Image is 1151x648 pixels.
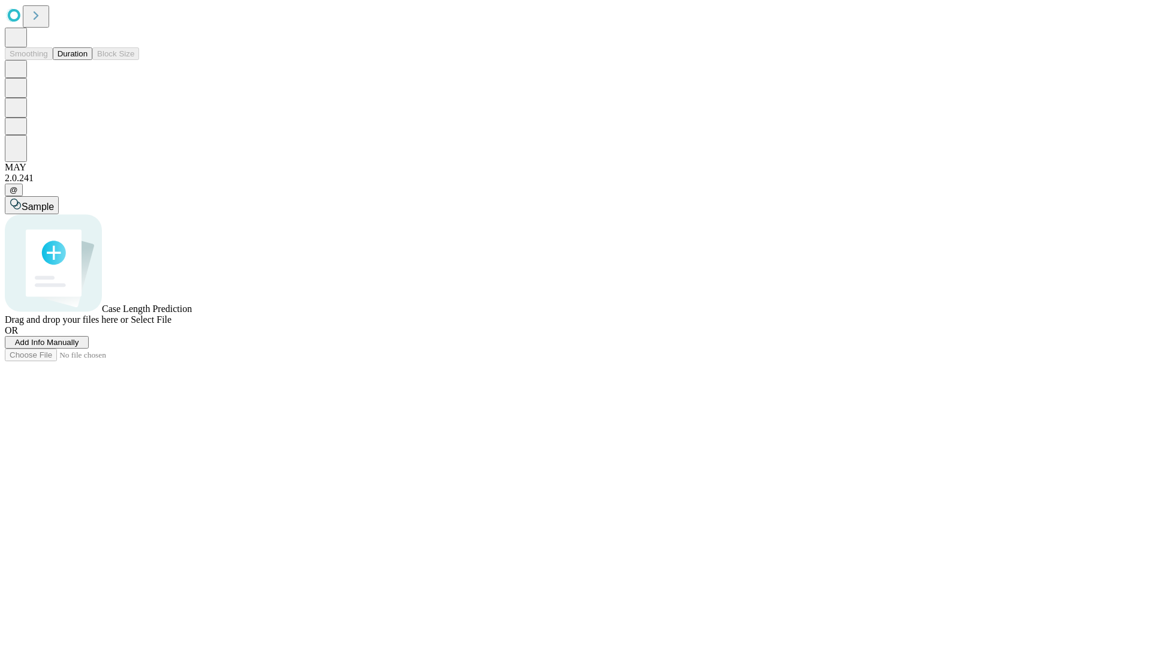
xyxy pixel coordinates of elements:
[5,336,89,349] button: Add Info Manually
[5,184,23,196] button: @
[5,314,128,325] span: Drag and drop your files here or
[53,47,92,60] button: Duration
[131,314,171,325] span: Select File
[5,47,53,60] button: Smoothing
[15,338,79,347] span: Add Info Manually
[5,196,59,214] button: Sample
[5,325,18,335] span: OR
[102,304,192,314] span: Case Length Prediction
[10,185,18,194] span: @
[5,173,1146,184] div: 2.0.241
[5,162,1146,173] div: MAY
[22,202,54,212] span: Sample
[92,47,139,60] button: Block Size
